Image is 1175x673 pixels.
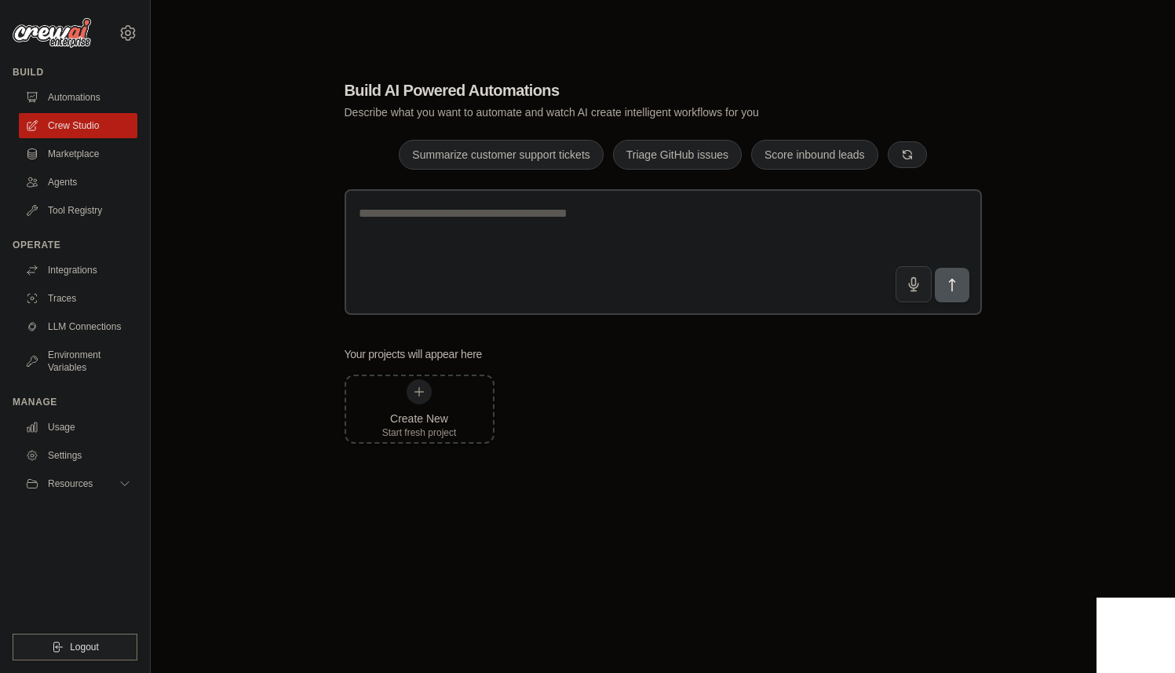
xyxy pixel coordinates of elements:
iframe: Chat Widget [1097,598,1175,673]
a: Usage [19,415,137,440]
div: Manage [13,396,137,408]
button: Click to speak your automation idea [896,266,932,302]
h1: Build AI Powered Automations [345,79,872,101]
a: Crew Studio [19,113,137,138]
p: Describe what you want to automate and watch AI create intelligent workflows for you [345,104,872,120]
h3: Your projects will appear here [345,346,483,362]
span: Logout [70,641,99,653]
span: Resources [48,477,93,490]
div: Build [13,66,137,79]
a: Environment Variables [19,342,137,380]
a: Tool Registry [19,198,137,223]
button: Resources [19,471,137,496]
img: Logo [13,18,91,48]
a: Agents [19,170,137,195]
button: Logout [13,634,137,660]
button: Score inbound leads [751,140,878,170]
div: Start fresh project [382,426,457,439]
div: Create New [382,411,457,426]
a: LLM Connections [19,314,137,339]
button: Get new suggestions [888,141,927,168]
a: Integrations [19,258,137,283]
a: Settings [19,443,137,468]
a: Automations [19,85,137,110]
button: Summarize customer support tickets [399,140,603,170]
div: Operate [13,239,137,251]
button: Triage GitHub issues [613,140,742,170]
a: Marketplace [19,141,137,166]
a: Traces [19,286,137,311]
